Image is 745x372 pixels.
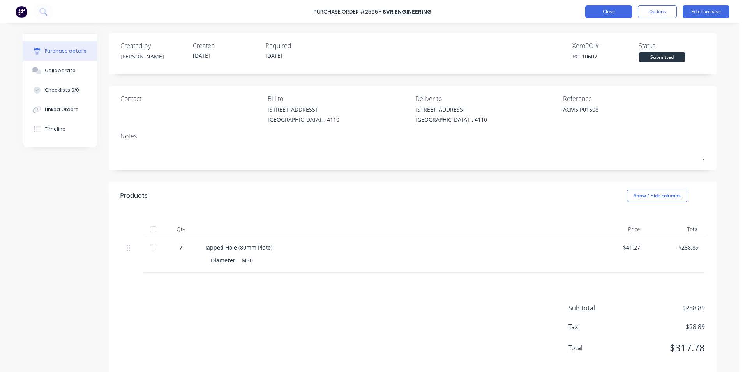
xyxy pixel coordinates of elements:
[594,243,640,252] div: $41.27
[45,126,65,133] div: Timeline
[23,80,97,100] button: Checklists 0/0
[120,52,187,60] div: [PERSON_NAME]
[585,5,632,18] button: Close
[163,221,198,237] div: Qty
[205,243,582,252] div: Tapped Hole (80mm Plate)
[120,191,148,200] div: Products
[45,48,87,55] div: Purchase details
[627,341,705,355] span: $317.78
[23,100,97,119] button: Linked Orders
[572,41,639,50] div: Xero PO #
[563,105,660,123] textarea: ACMS P01508
[45,106,78,113] div: Linked Orders
[653,243,699,252] div: $288.89
[627,322,705,331] span: $28.89
[16,6,27,18] img: Factory
[568,343,627,353] span: Total
[265,41,332,50] div: Required
[268,94,410,103] div: Bill to
[415,115,487,124] div: [GEOGRAPHIC_DATA], , 4110
[627,303,705,313] span: $288.89
[383,8,432,16] a: SVR Engineering
[627,190,687,202] button: Show / Hide columns
[268,115,339,124] div: [GEOGRAPHIC_DATA], , 4110
[120,131,705,141] div: Notes
[588,221,646,237] div: Price
[639,52,685,62] div: Submitted
[563,94,705,103] div: Reference
[314,8,382,16] div: Purchase Order #2595 -
[23,119,97,139] button: Timeline
[45,67,76,74] div: Collaborate
[120,41,187,50] div: Created by
[415,94,557,103] div: Deliver to
[193,41,259,50] div: Created
[638,5,677,18] button: Options
[639,41,705,50] div: Status
[45,87,79,94] div: Checklists 0/0
[211,255,242,266] div: Diameter
[568,303,627,313] span: Sub total
[572,52,639,60] div: PO-10607
[683,5,729,18] button: Edit Purchase
[568,322,627,331] span: Tax
[242,255,253,266] div: M30
[23,61,97,80] button: Collaborate
[268,105,339,113] div: [STREET_ADDRESS]
[120,94,262,103] div: Contact
[646,221,705,237] div: Total
[23,41,97,61] button: Purchase details
[169,243,192,252] div: 7
[415,105,487,113] div: [STREET_ADDRESS]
